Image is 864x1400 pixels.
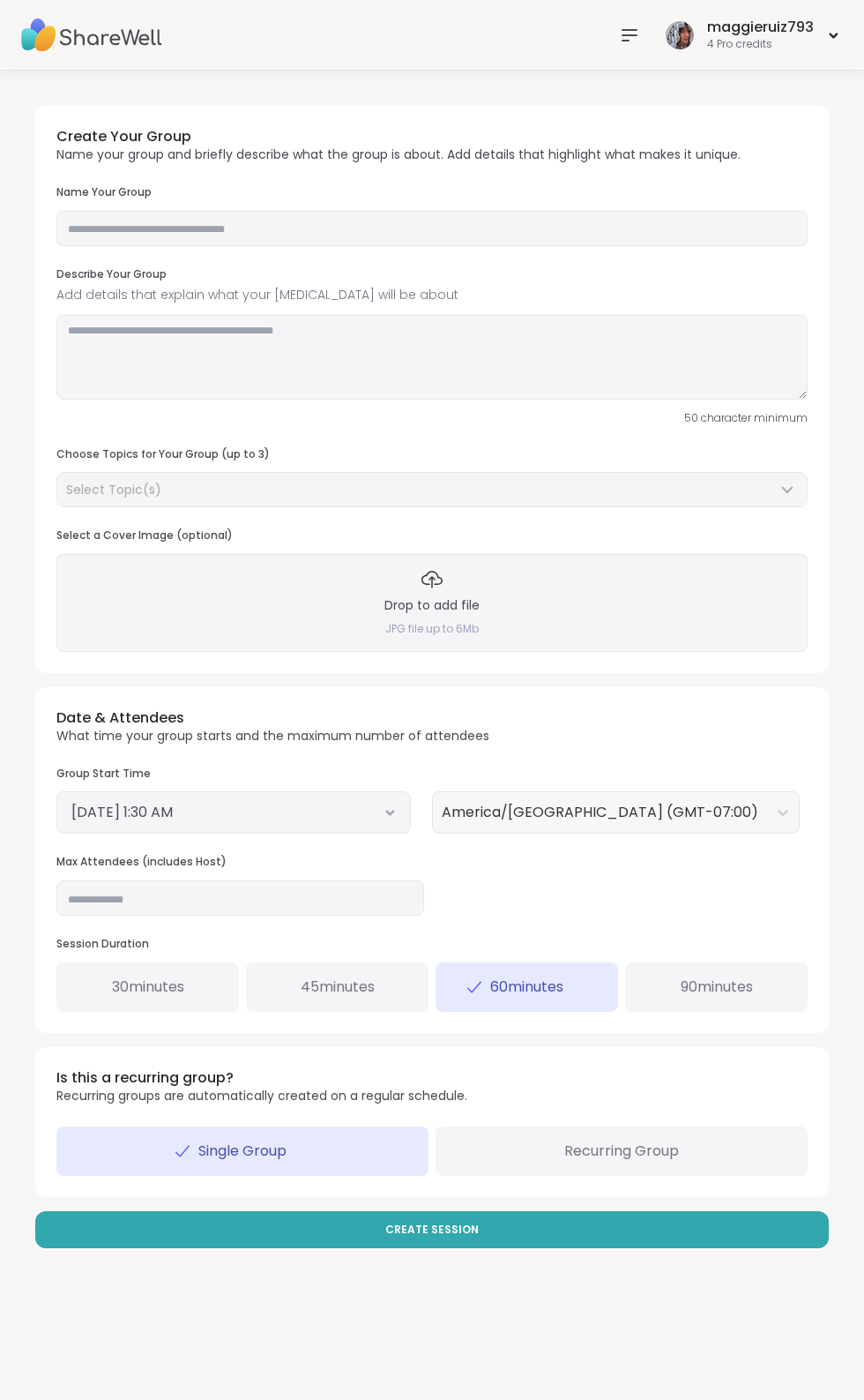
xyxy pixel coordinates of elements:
[112,977,184,998] span: 30 minutes
[56,267,808,282] h3: Describe Your Group
[56,767,411,782] h3: Group Start Time
[490,977,563,998] span: 60 minutes
[56,728,489,745] p: What time your group starts and the maximum number of attendees
[21,4,162,66] img: ShareWell Nav Logo
[666,21,694,49] img: maggieruiz793
[71,802,396,823] button: [DATE] 1:30 AM
[56,855,424,870] h3: Max Attendees (includes Host)
[56,127,741,146] h3: Create Your Group
[681,977,753,998] span: 90 minutes
[198,1141,287,1162] span: Single Group
[684,410,808,426] span: 50 character minimum
[56,1068,467,1088] h3: Is this a recurring group?
[385,1222,479,1238] span: Create Session
[56,528,233,543] h3: Select a Cover Image (optional)
[56,286,808,304] span: Add details that explain what your [MEDICAL_DATA] will be about
[707,37,814,52] div: 4 Pro credits
[564,1141,679,1162] span: Recurring Group
[301,977,375,998] span: 45 minutes
[56,1088,467,1105] p: Recurring groups are automatically created on a regular schedule.
[35,1211,829,1248] button: Create Session
[56,708,489,728] h3: Date & Attendees
[707,18,814,37] div: maggieruiz793
[56,185,808,200] h3: Name Your Group
[56,146,741,164] p: Name your group and briefly describe what the group is about. Add details that highlight what mak...
[66,481,161,498] span: Select Topic(s)
[56,937,808,952] h3: Session Duration
[385,622,479,637] h4: JPG file up to 6Mb
[384,597,480,615] h3: Drop to add file
[56,447,808,462] h3: Choose Topics for Your Group (up to 3)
